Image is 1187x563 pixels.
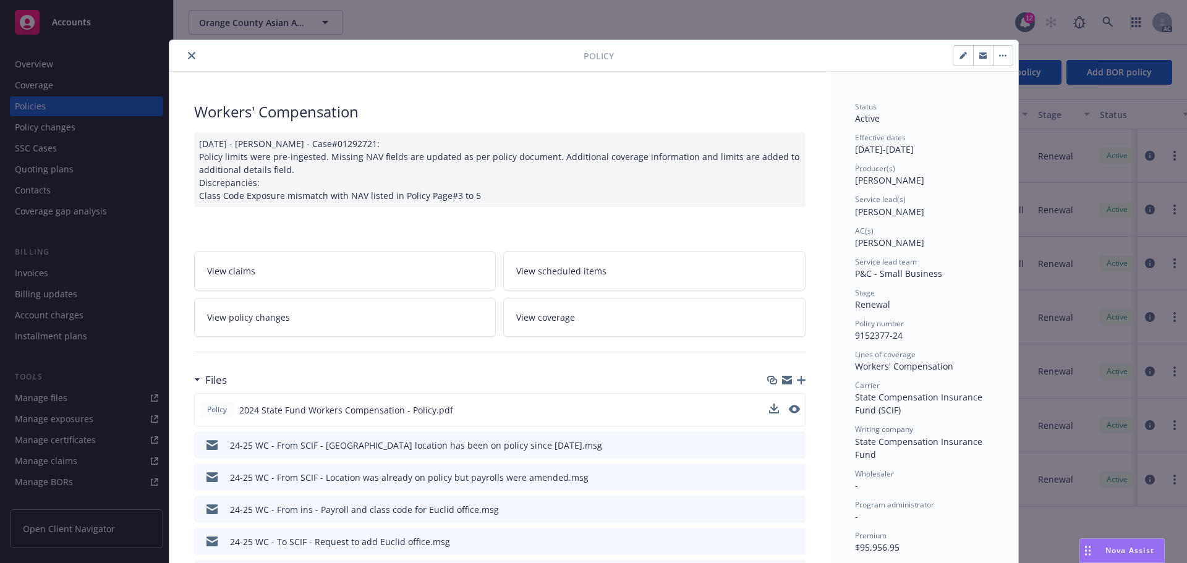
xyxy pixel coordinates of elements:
a: View coverage [503,298,806,337]
button: download file [770,535,780,548]
button: download file [770,471,780,484]
span: Effective dates [855,132,906,143]
div: Drag to move [1080,539,1096,562]
span: Writing company [855,424,913,434]
span: Status [855,101,877,112]
span: State Compensation Insurance Fund (SCIF) [855,391,985,416]
div: 24-25 WC - From SCIF - Location was already on policy but payrolls were amended.msg [230,471,589,484]
span: 9152377-24 [855,329,903,341]
span: State Compensation Insurance Fund [855,436,985,460]
span: [PERSON_NAME] [855,206,924,218]
span: Lines of coverage [855,349,916,360]
button: close [184,48,199,63]
button: preview file [789,535,801,548]
button: download file [769,404,779,417]
span: View claims [207,265,255,277]
span: Program administrator [855,499,934,510]
button: preview file [789,503,801,516]
div: Files [194,372,227,388]
span: Policy [584,49,614,62]
span: [PERSON_NAME] [855,174,924,186]
span: Policy number [855,318,904,329]
span: Active [855,112,880,124]
span: Wholesaler [855,468,894,479]
a: View claims [194,252,496,290]
span: Carrier [855,380,880,391]
span: [PERSON_NAME] [855,237,924,248]
button: download file [770,503,780,516]
div: [DATE] - [DATE] [855,132,993,156]
span: 2024 State Fund Workers Compensation - Policy.pdf [239,404,453,417]
div: [DATE] - [PERSON_NAME] - Case#01292721: Policy limits were pre-ingested. Missing NAV fields are u... [194,132,806,207]
span: View coverage [516,311,575,324]
button: preview file [789,471,801,484]
span: AC(s) [855,226,874,236]
span: $95,956.95 [855,541,900,553]
div: Workers' Compensation [194,101,806,122]
span: Stage [855,287,875,298]
span: Workers' Compensation [855,360,953,372]
span: Premium [855,530,887,541]
button: preview file [789,405,800,413]
div: 24-25 WC - From ins - Payroll and class code for Euclid office.msg [230,503,499,516]
span: Nova Assist [1105,545,1154,556]
button: download file [769,404,779,413]
span: P&C - Small Business [855,268,942,279]
button: preview file [789,404,800,417]
span: - [855,510,858,522]
div: 24-25 WC - To SCIF - Request to add Euclid office.msg [230,535,450,548]
span: View scheduled items [516,265,606,277]
h3: Files [205,372,227,388]
span: Renewal [855,298,890,310]
button: download file [770,439,780,452]
span: Producer(s) [855,163,895,174]
a: View scheduled items [503,252,806,290]
a: View policy changes [194,298,496,337]
button: Nova Assist [1079,538,1165,563]
span: Service lead team [855,256,917,267]
span: View policy changes [207,311,290,324]
span: Policy [205,404,229,415]
div: 24-25 WC - From SCIF - [GEOGRAPHIC_DATA] location has been on policy since [DATE].msg [230,439,602,452]
button: preview file [789,439,801,452]
span: - [855,480,858,491]
span: Service lead(s) [855,194,906,205]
